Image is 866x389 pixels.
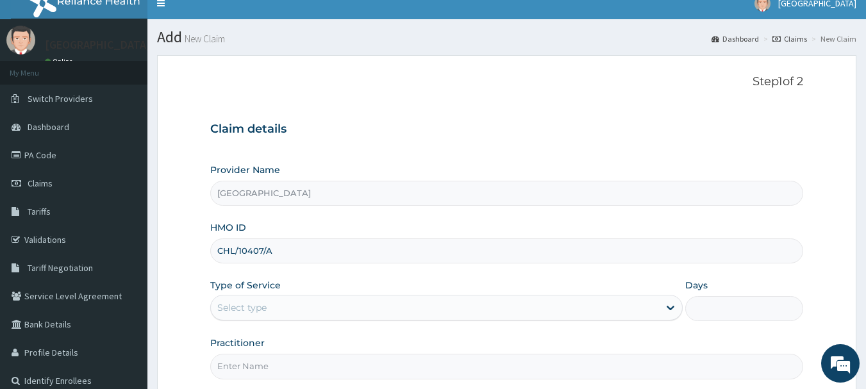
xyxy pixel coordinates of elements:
[210,336,265,349] label: Practitioner
[45,39,151,51] p: [GEOGRAPHIC_DATA]
[217,301,267,314] div: Select type
[210,163,280,176] label: Provider Name
[24,64,52,96] img: d_794563401_company_1708531726252_794563401
[6,256,244,301] textarea: Type your message and hit 'Enter'
[210,6,241,37] div: Minimize live chat window
[28,262,93,274] span: Tariff Negotiation
[210,238,804,263] input: Enter HMO ID
[67,72,215,88] div: Chat with us now
[6,26,35,54] img: User Image
[772,33,807,44] a: Claims
[28,121,69,133] span: Dashboard
[210,279,281,292] label: Type of Service
[808,33,856,44] li: New Claim
[157,29,856,46] h1: Add
[210,221,246,234] label: HMO ID
[685,279,708,292] label: Days
[712,33,759,44] a: Dashboard
[210,75,804,89] p: Step 1 of 2
[74,114,177,244] span: We're online!
[28,206,51,217] span: Tariffs
[182,34,225,44] small: New Claim
[28,93,93,104] span: Switch Providers
[210,354,804,379] input: Enter Name
[45,57,76,66] a: Online
[210,122,804,137] h3: Claim details
[28,178,53,189] span: Claims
